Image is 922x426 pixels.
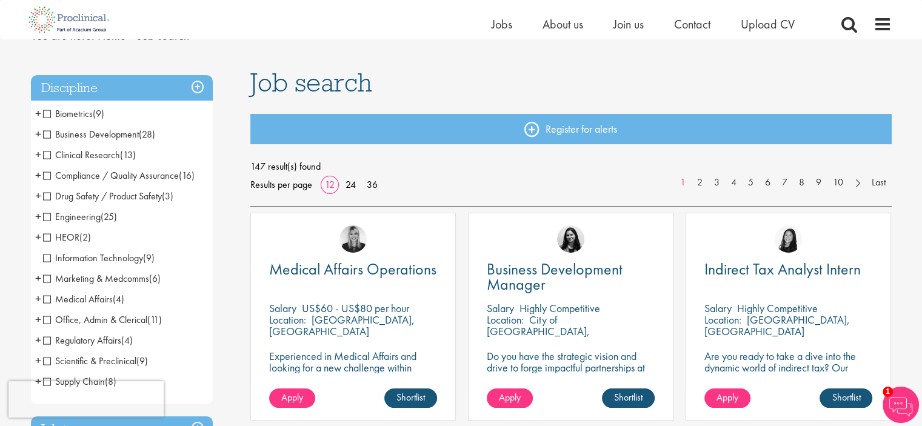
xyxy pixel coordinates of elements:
a: Indre Stankeviciute [557,225,584,253]
span: Apply [281,391,303,404]
span: (11) [147,313,162,326]
span: HEOR [43,231,79,244]
a: About us [543,16,583,32]
span: + [35,372,41,390]
span: Salary [487,301,514,315]
span: Apply [717,391,738,404]
a: 7 [776,176,793,190]
span: Medical Affairs [43,293,113,305]
span: Supply Chain [43,375,105,388]
span: Engineering [43,210,117,223]
a: Apply [704,388,750,408]
div: Discipline [31,75,213,101]
img: Chatbot [883,387,919,423]
span: Clinical Research [43,148,120,161]
a: Last [866,176,892,190]
span: + [35,145,41,164]
span: Information Technology [43,251,143,264]
span: 1 [883,387,893,397]
a: 1 [674,176,692,190]
span: (8) [105,375,116,388]
span: + [35,290,41,308]
span: + [35,269,41,287]
a: Shortlist [384,388,437,408]
a: Join us [613,16,644,32]
p: Highly Competitive [737,301,818,315]
span: Location: [704,313,741,327]
a: 5 [742,176,760,190]
span: Indirect Tax Analyst Intern [704,259,861,279]
a: Shortlist [602,388,655,408]
span: (9) [136,354,148,367]
a: 2 [691,176,709,190]
a: Medical Affairs Operations [269,262,437,277]
span: Compliance / Quality Assurance [43,169,195,182]
iframe: reCAPTCHA [8,381,164,418]
a: 9 [810,176,827,190]
span: (4) [121,334,133,347]
span: Salary [269,301,296,315]
span: (28) [139,128,155,141]
a: Apply [487,388,533,408]
span: Location: [487,313,524,327]
img: Janelle Jones [339,225,367,253]
span: Biometrics [43,107,104,120]
a: Contact [674,16,710,32]
span: Regulatory Affairs [43,334,121,347]
a: Shortlist [820,388,872,408]
span: + [35,104,41,122]
a: 6 [759,176,777,190]
span: Office, Admin & Clerical [43,313,147,326]
a: Numhom Sudsok [775,225,802,253]
span: Marketing & Medcomms [43,272,149,285]
a: Register for alerts [250,114,892,144]
span: Marketing & Medcomms [43,272,161,285]
span: (13) [120,148,136,161]
span: + [35,125,41,143]
a: 36 [362,178,382,191]
span: Scientific & Preclinical [43,354,148,367]
p: Experienced in Medical Affairs and looking for a new challenge within operations? Proclinical is ... [269,350,437,408]
p: [GEOGRAPHIC_DATA], [GEOGRAPHIC_DATA] [269,313,415,338]
span: Drug Safety / Product Safety [43,190,162,202]
p: [GEOGRAPHIC_DATA], [GEOGRAPHIC_DATA] [704,313,850,338]
span: (4) [113,293,124,305]
span: Results per page [250,176,312,194]
span: + [35,310,41,328]
span: + [35,331,41,349]
a: 10 [827,176,849,190]
a: Apply [269,388,315,408]
span: HEOR [43,231,91,244]
span: + [35,166,41,184]
span: Medical Affairs [43,293,124,305]
span: Compliance / Quality Assurance [43,169,179,182]
span: (16) [179,169,195,182]
a: Business Development Manager [487,262,655,292]
span: Scientific & Preclinical [43,354,136,367]
span: Apply [499,391,521,404]
span: Engineering [43,210,101,223]
a: 8 [793,176,810,190]
span: Business Development [43,128,155,141]
span: Clinical Research [43,148,136,161]
span: (25) [101,210,117,223]
span: (2) [79,231,91,244]
span: Medical Affairs Operations [269,259,436,279]
span: + [35,207,41,225]
span: Business Development Manager [487,259,623,295]
a: Upload CV [741,16,795,32]
p: Do you have the strategic vision and drive to forge impactful partnerships at the forefront of ph... [487,350,655,419]
span: (3) [162,190,173,202]
span: Supply Chain [43,375,116,388]
span: Drug Safety / Product Safety [43,190,173,202]
a: Jobs [492,16,512,32]
span: + [35,228,41,246]
span: Biometrics [43,107,93,120]
span: Information Technology [43,251,155,264]
a: 3 [708,176,726,190]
